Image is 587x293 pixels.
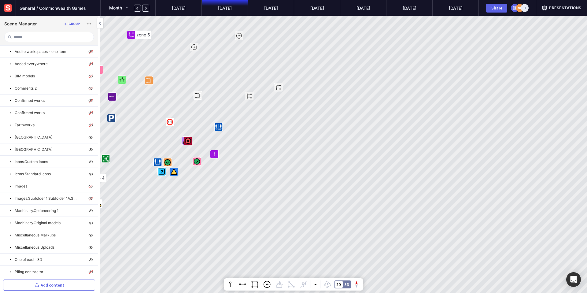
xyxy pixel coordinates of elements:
p: Comments 2 [15,86,37,91]
p: One of each: 3D [15,257,42,262]
div: Group [68,22,80,26]
img: markup-icon-hazard.svg [170,168,178,176]
p: [GEOGRAPHIC_DATA] [15,135,52,140]
div: Share [489,6,504,10]
img: visibility-off.svg [87,97,94,104]
img: visibility-on.svg [87,207,94,214]
img: visibility-off.svg [87,60,94,68]
p: Images.Subfolder 1.Subfolder 1A.Subfolder 1B.Subfolder 1C [15,196,78,201]
p: BIM models [15,73,35,79]
div: Add content [41,283,64,287]
p: Piling contractor [15,269,43,275]
button: Add content [3,280,95,291]
p: Confirmed works [15,98,45,103]
img: visibility-on.svg [87,134,94,141]
img: +M1zth2MFSqFQ0GKJGBMBs8mM3xDLQnFP4BtmAAAAAElFTkSuQmCC [102,155,110,163]
img: visibility-on.svg [87,219,94,227]
div: 2D [336,283,341,287]
img: visibility-off.svg [87,48,94,55]
img: visibility-on.svg [87,170,94,178]
p: Images [15,184,27,189]
div: +1 [521,4,529,12]
span: Presentations [549,5,581,11]
img: markup-icon-hazard.svg [182,137,190,145]
p: Earthworks [15,122,35,128]
img: wHeAek8vWZLAcAAAAASUVORK5CYII= [166,118,174,126]
img: sensat [2,2,13,13]
img: visibility-on.svg [87,244,94,251]
div: 3D [345,283,349,287]
img: markup-icon-approved.svg [164,158,172,166]
img: presentation.svg [542,5,547,11]
img: visibility-on.svg [87,256,94,263]
p: Add to workspaces - one item [15,49,66,54]
p: [GEOGRAPHIC_DATA] [15,147,52,152]
img: visibility-off.svg [87,121,94,129]
img: globe.svg [512,5,518,11]
p: Added everywhere [15,61,48,67]
img: visibility-on.svg [87,232,94,239]
img: visibility-off.svg [87,195,94,202]
img: markup-icon-question.svg [158,168,166,176]
span: General / Commonwealth Games [20,5,86,11]
h1: Scene Manager [4,21,37,27]
img: gRS811kAHlcUwAAAABJRU5ErkJggg== [215,123,223,131]
p: Miscellaneous Uploads [15,245,54,250]
p: Miscellaneous Markups [15,232,56,238]
img: visibility-off.svg [87,72,94,80]
span: Month [109,5,122,10]
img: markup-icon-problem.svg [184,137,192,145]
img: gRS811kAHlcUwAAAABJRU5ErkJggg== [154,158,162,166]
img: visibility-off.svg [87,183,94,190]
div: Open Intercom Messenger [566,272,581,287]
button: Group [62,20,81,28]
p: Confirmed works [15,110,45,116]
p: Icons.Custom icons [15,159,48,165]
img: visibility-off.svg [87,85,94,92]
img: visibility-off.svg [87,268,94,276]
img: visibility-on.svg [87,158,94,165]
img: visibility-off.svg [87,109,94,117]
p: Machinary.Original models [15,220,61,226]
img: visibility-on.svg [87,146,94,153]
p: Machinary.Optioneering 1 [15,208,58,213]
img: markup-icon-approved.svg [193,158,201,165]
img: fP0QlYcBOSYUtpalMBX3wOVAKEJLw8b1wAAAABJRU5ErkJggg== [107,114,115,122]
p: Icons.Standard icons [15,171,51,177]
button: Share [486,4,507,13]
span: zone 5 [136,32,150,37]
text: NK [518,6,522,10]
